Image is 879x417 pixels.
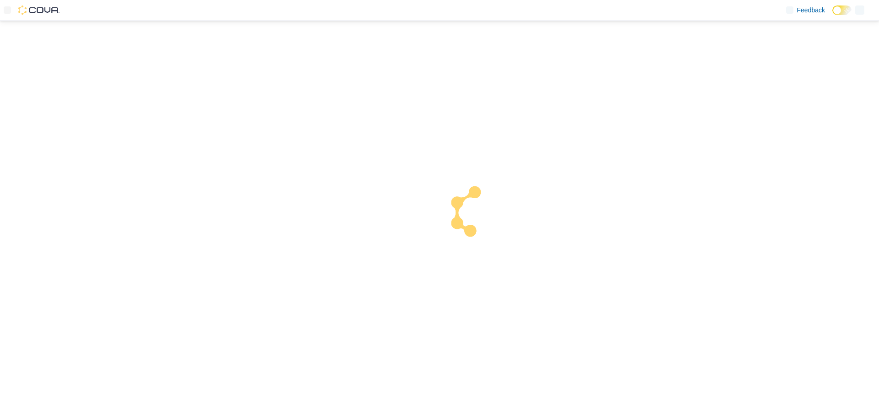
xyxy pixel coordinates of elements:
img: cova-loader [439,179,508,248]
a: Feedback [782,1,829,19]
img: Cova [18,5,60,15]
span: Feedback [797,5,825,15]
input: Dark Mode [832,5,852,15]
